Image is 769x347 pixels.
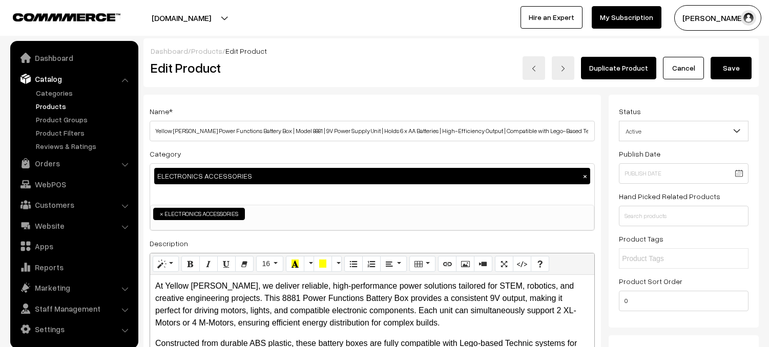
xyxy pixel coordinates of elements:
[663,57,704,79] a: Cancel
[217,256,236,272] button: Underline (⌘+U)
[314,256,332,272] button: Background Color
[150,106,173,117] label: Name
[438,256,456,272] button: Link (⌘+K)
[181,256,200,272] button: Bold (⌘+B)
[150,238,188,249] label: Description
[619,121,749,141] span: Active
[409,256,435,272] button: Table
[674,5,761,31] button: [PERSON_NAME]
[33,114,135,125] a: Product Groups
[304,256,314,272] button: More Color
[711,57,752,79] button: Save
[151,60,392,76] h2: Edit Product
[581,57,656,79] a: Duplicate Product
[619,291,749,311] input: Enter Number
[153,256,179,272] button: Style
[33,101,135,112] a: Products
[153,208,245,220] li: ELECTRONICS ACCESSORIES
[160,209,163,219] span: ×
[560,66,566,72] img: right-arrow.png
[191,47,222,55] a: Products
[286,256,304,272] button: Recent Color
[13,70,135,88] a: Catalog
[13,49,135,67] a: Dashboard
[741,10,756,26] img: user
[13,10,102,23] a: COMMMERCE
[225,47,267,55] span: Edit Product
[495,256,513,272] button: Full Screen
[331,256,342,272] button: More Color
[474,256,492,272] button: Video
[380,256,406,272] button: Paragraph
[521,6,583,29] a: Hire an Expert
[116,5,247,31] button: [DOMAIN_NAME]
[155,280,589,329] p: At Yellow [PERSON_NAME], we deliver reliable, high-performance power solutions tailored for STEM,...
[531,66,537,72] img: left-arrow.png
[622,253,712,264] input: Product Tags
[13,299,135,318] a: Staff Management
[619,163,749,184] input: Publish Date
[619,122,748,140] span: Active
[13,196,135,214] a: Customers
[154,168,590,184] div: ELECTRONICS ACCESSORIES
[531,256,549,272] button: Help
[513,256,531,272] button: Code View
[13,13,120,21] img: COMMMERCE
[619,276,682,287] label: Product Sort Order
[151,46,752,56] div: / /
[13,278,135,297] a: Marketing
[456,256,474,272] button: Picture
[13,154,135,172] a: Orders
[256,256,283,272] button: Font Size
[619,148,660,159] label: Publish Date
[199,256,218,272] button: Italic (⌘+I)
[344,256,363,272] button: Unordered list (⌘+⇧+NUM7)
[150,148,181,159] label: Category
[150,121,595,141] input: Name
[13,237,135,255] a: Apps
[13,216,135,235] a: Website
[33,141,135,151] a: Reviews & Ratings
[33,88,135,98] a: Categories
[580,171,590,181] button: ×
[13,320,135,338] a: Settings
[619,106,641,117] label: Status
[33,127,135,138] a: Product Filters
[235,256,254,272] button: Remove Font Style (⌘+\)
[619,206,749,226] input: Search products
[592,6,661,29] a: My Subscription
[362,256,381,272] button: Ordered list (⌘+⇧+NUM8)
[13,258,135,276] a: Reports
[151,47,188,55] a: Dashboard
[619,233,663,244] label: Product Tags
[619,191,720,202] label: Hand Picked Related Products
[13,175,135,193] a: WebPOS
[262,259,270,268] span: 16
